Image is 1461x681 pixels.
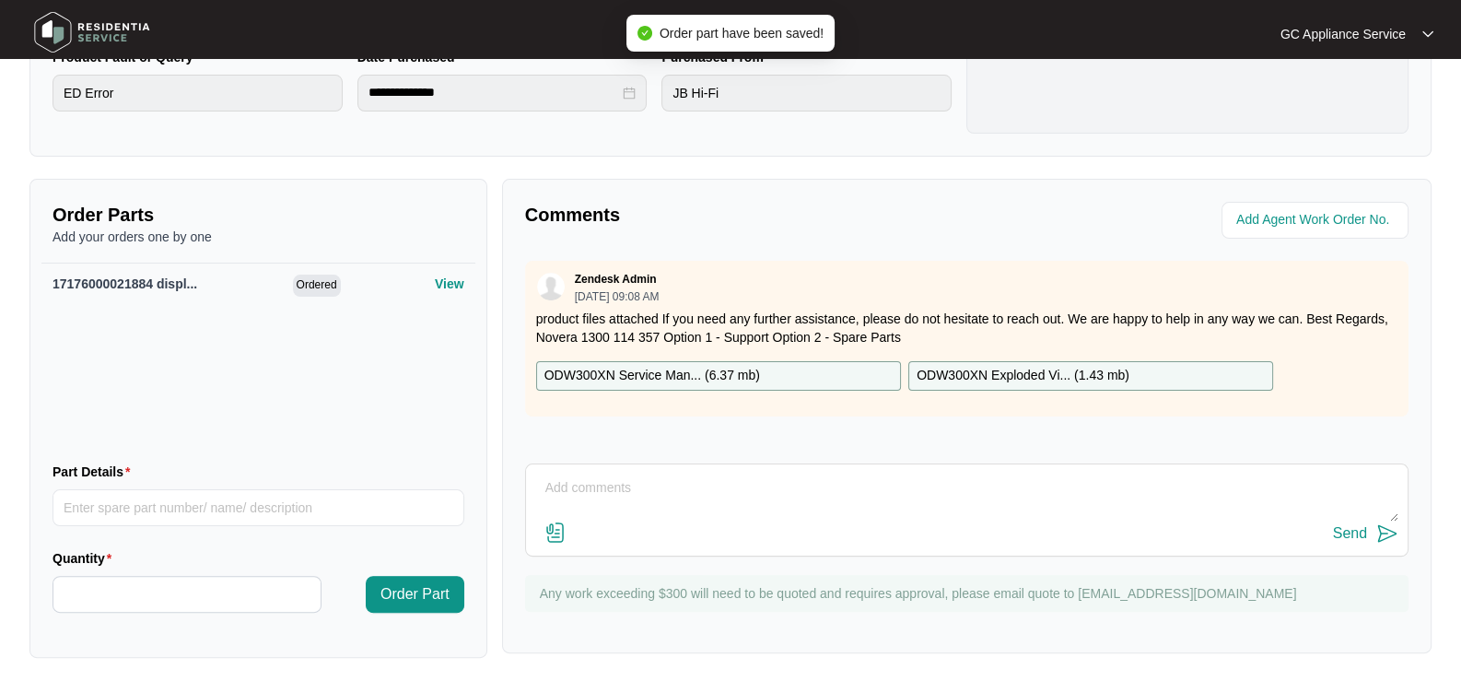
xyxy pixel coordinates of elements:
[53,577,321,612] input: Quantity
[661,75,952,112] input: Purchased From
[1236,209,1397,231] input: Add Agent Work Order No.
[53,549,119,568] label: Quantity
[637,26,652,41] span: check-circle
[53,202,464,228] p: Order Parts
[544,522,567,544] img: file-attachment-doc.svg
[917,366,1129,386] p: ODW300XN Exploded Vi... ( 1.43 mb )
[575,272,657,287] p: Zendesk Admin
[293,275,341,297] span: Ordered
[1280,25,1406,43] p: GC Appliance Service
[28,5,157,60] img: residentia service logo
[575,291,660,302] p: [DATE] 09:08 AM
[53,75,343,112] input: Product Fault or Query
[536,310,1397,346] p: product files attached If you need any further assistance, please do not hesitate to reach out. W...
[1376,522,1398,545] img: send-icon.svg
[1422,29,1433,39] img: dropdown arrow
[537,273,565,300] img: user.svg
[53,463,138,481] label: Part Details
[544,366,760,386] p: ODW300XN Service Man... ( 6.37 mb )
[1333,525,1367,542] div: Send
[660,26,824,41] span: Order part have been saved!
[53,276,197,291] span: 17176000021884 displ...
[53,228,464,246] p: Add your orders one by one
[435,275,464,293] p: View
[525,202,954,228] p: Comments
[1333,522,1398,546] button: Send
[366,576,464,613] button: Order Part
[368,83,620,102] input: Date Purchased
[380,583,450,605] span: Order Part
[540,584,1399,603] p: Any work exceeding $300 will need to be quoted and requires approval, please email quote to [EMAI...
[53,489,464,526] input: Part Details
